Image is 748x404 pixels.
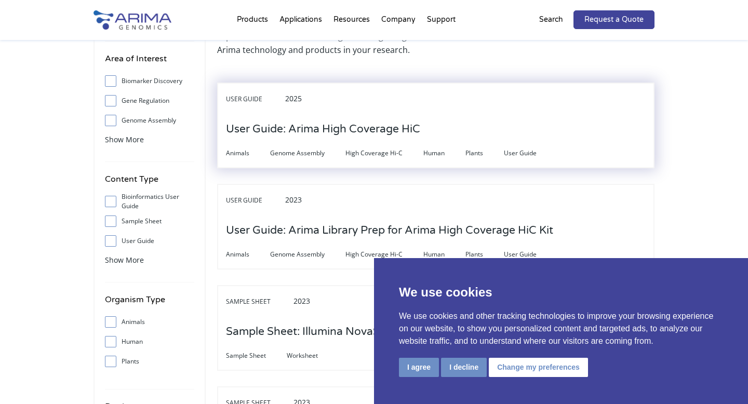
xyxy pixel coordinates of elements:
span: Sample Sheet [226,295,291,308]
label: User Guide [105,233,194,249]
span: Show More [105,255,144,265]
a: Request a Quote [573,10,654,29]
span: User Guide [226,194,283,207]
span: Animals [226,147,270,159]
p: We use cookies [399,283,723,302]
button: Change my preferences [489,358,588,377]
p: We use cookies and other tracking technologies to improve your browsing experience on our website... [399,310,723,347]
span: Genome Assembly [270,147,345,159]
span: Sample Sheet [226,349,287,362]
h4: Area of Interest [105,52,194,73]
span: Worksheet [287,349,339,362]
span: User Guide [226,93,283,105]
span: User Guide [504,248,557,261]
span: Human [423,248,465,261]
span: High Coverage Hi-C [345,248,423,261]
p: Search [539,13,563,26]
a: User Guide: Arima Library Prep for Arima High Coverage HiC Kit [226,225,553,236]
h3: User Guide: Arima Library Prep for Arima High Coverage HiC Kit [226,214,553,247]
label: Genome Assembly [105,113,194,128]
span: User Guide [504,147,557,159]
label: Gene Regulation [105,93,194,109]
h4: Content Type [105,172,194,194]
h3: User Guide: Arima High Coverage HiC [226,113,420,145]
span: High Coverage Hi-C [345,147,423,159]
span: Show More [105,134,144,144]
span: Animals [226,248,270,261]
label: Bioinformatics User Guide [105,194,194,209]
label: Human [105,334,194,349]
a: Sample Sheet: Illumina NovaSeq, MiSeq and NextSeq 1000 series [226,326,562,338]
span: Plants [465,248,504,261]
label: Plants [105,354,194,369]
span: Genome Assembly [270,248,345,261]
span: 2025 [285,93,302,103]
p: Explore our documentation to get starting using Arima technology and products in your research. [217,30,431,57]
button: I agree [399,358,439,377]
span: Plants [465,147,504,159]
span: 2023 [293,296,310,306]
label: Biomarker Discovery [105,73,194,89]
a: User Guide: Arima High Coverage HiC [226,124,420,135]
button: I decline [441,358,487,377]
span: 2023 [285,195,302,205]
span: Human [423,147,465,159]
img: Arima-Genomics-logo [94,10,171,30]
h4: Organism Type [105,293,194,314]
h3: Sample Sheet: Illumina NovaSeq, MiSeq and NextSeq 1000 series [226,316,562,348]
label: Sample Sheet [105,213,194,229]
label: Animals [105,314,194,330]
